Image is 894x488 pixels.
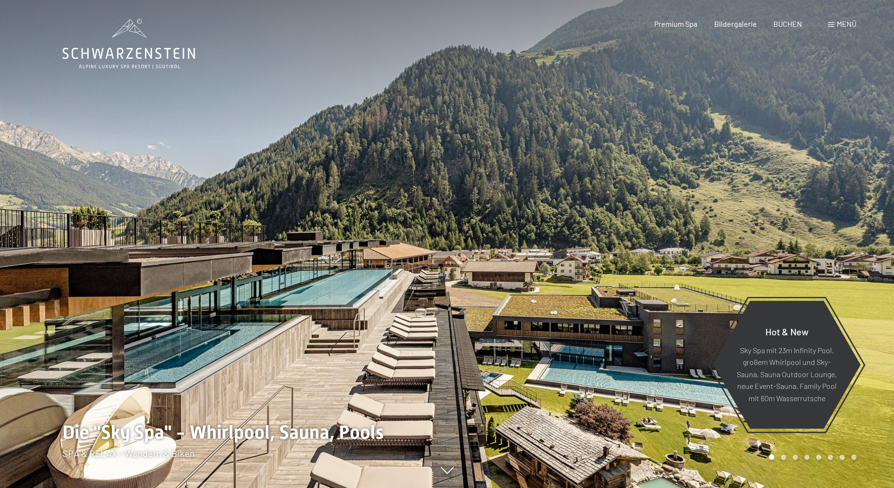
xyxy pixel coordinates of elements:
span: Hot & New [765,325,809,337]
div: Carousel Page 4 [804,455,810,460]
div: Carousel Page 2 [781,455,786,460]
a: Premium Spa [654,19,697,28]
a: BUCHEN [773,19,802,28]
p: Sky Spa mit 23m Infinity Pool, großem Whirlpool und Sky-Sauna, Sauna Outdoor Lounge, neue Event-S... [736,344,838,404]
div: Carousel Page 1 (Current Slide) [769,455,774,460]
div: Carousel Page 7 [840,455,845,460]
div: Carousel Page 6 [828,455,833,460]
div: Carousel Page 8 [851,455,856,460]
span: Menü [837,19,856,28]
a: Bildergalerie [714,19,757,28]
a: Hot & New Sky Spa mit 23m Infinity Pool, großem Whirlpool und Sky-Sauna, Sauna Outdoor Lounge, ne... [712,300,861,429]
div: Carousel Pagination [766,455,856,460]
div: Carousel Page 5 [816,455,821,460]
div: Carousel Page 3 [793,455,798,460]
